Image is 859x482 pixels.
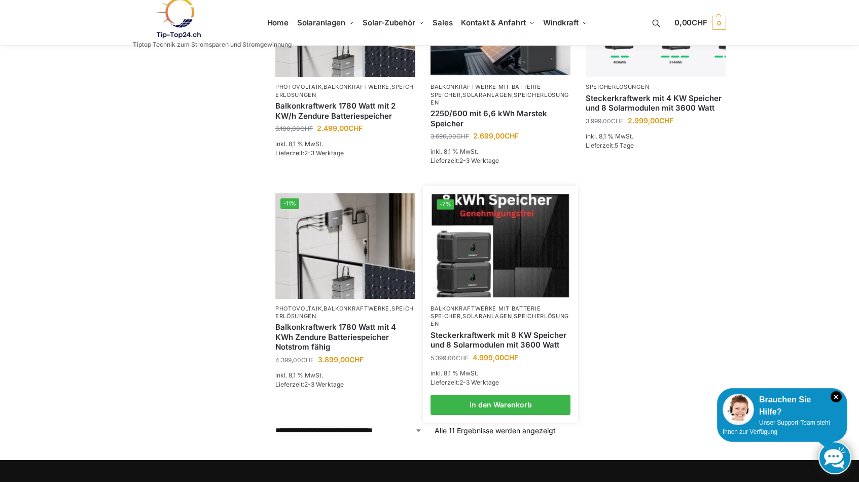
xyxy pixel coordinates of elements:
p: , , [431,305,570,328]
a: Balkonkraftwerk 1780 Watt mit 2 KW/h Zendure Batteriespeicher [275,101,415,121]
p: , , [431,83,570,107]
span: CHF [611,117,624,125]
bdi: 3.999,00 [586,117,624,125]
p: inkl. 8,1 % MwSt. [431,369,570,378]
span: Lieferzeit: [275,149,344,157]
a: Balkonkraftwerke [324,305,389,312]
a: -7%Steckerkraftwerk mit 8 KW Speicher und 8 Solarmodulen mit 3600 Watt [432,194,569,297]
a: Speicherlösungen [275,83,414,98]
span: Solaranlagen [297,18,345,27]
img: Steckerkraftwerk mit 8 KW Speicher und 8 Solarmodulen mit 3600 Watt [432,194,569,297]
a: Speicherlösungen [431,91,569,106]
span: Lieferzeit: [275,381,344,388]
p: inkl. 8,1 % MwSt. [586,132,726,141]
a: Balkonkraftwerke [324,83,389,90]
i: Schließen [831,391,842,402]
span: CHF [349,355,364,364]
span: CHF [456,132,469,140]
p: inkl. 8,1 % MwSt. [431,147,570,156]
a: Steckerkraftwerk mit 8 KW Speicher und 8 Solarmodulen mit 3600 Watt [431,330,570,350]
img: Customer service [723,394,754,425]
span: 2-3 Werktage [459,378,499,386]
span: CHF [504,353,518,362]
a: Speicherlösungen [431,313,569,327]
span: Kontakt & Anfahrt [461,18,525,27]
bdi: 3.690,00 [431,132,469,140]
select: Shop-Reihenfolge [275,425,422,436]
bdi: 2.499,00 [317,124,363,132]
div: Brauchen Sie Hilfe? [723,394,842,418]
span: Solar-Zubehör [363,18,415,27]
p: , , [275,305,415,321]
span: CHF [659,116,673,125]
p: inkl. 8,1 % MwSt. [275,371,415,380]
a: Speicherlösungen [275,305,414,320]
span: CHF [300,125,313,132]
bdi: 4.399,00 [275,356,314,364]
span: CHF [301,356,314,364]
bdi: 4.999,00 [473,353,518,362]
span: CHF [505,131,519,140]
span: 0,00 [674,18,707,27]
bdi: 2.999,00 [628,116,673,125]
a: Photovoltaik [275,305,321,312]
span: Sales [433,18,453,27]
span: CHF [692,18,707,27]
span: CHF [348,124,363,132]
span: 2-3 Werktage [304,381,344,388]
a: 2250/600 mit 6,6 kWh Marstek Speicher [431,109,570,128]
a: Solaranlagen [462,313,512,320]
span: Unser Support-Team steht Ihnen zur Verfügung [723,419,830,435]
span: 2-3 Werktage [304,149,344,157]
bdi: 3.899,00 [318,355,364,364]
a: Balkonkraftwerke mit Batterie Speicher [431,305,541,320]
bdi: 2.699,00 [473,131,519,140]
span: Windkraft [543,18,579,27]
span: Lieferzeit: [431,378,499,386]
p: Alle 11 Ergebnisse werden angezeigt [435,425,556,436]
a: Balkonkraftwerk 1780 Watt mit 4 KWh Zendure Batteriespeicher Notstrom fähig [275,322,415,352]
p: , , [275,83,415,99]
bdi: 5.399,00 [431,354,469,362]
span: Lieferzeit: [431,157,499,164]
span: 0 [712,16,726,30]
p: inkl. 8,1 % MwSt. [275,140,415,149]
a: 0,00CHF 0 [674,8,726,38]
span: 5 Tage [615,142,634,149]
bdi: 3.100,00 [275,125,313,132]
p: Tiptop Technik zum Stromsparen und Stromgewinnung [133,42,292,48]
a: Steckerkraftwerk mit 4 KW Speicher und 8 Solarmodulen mit 3600 Watt [586,93,726,113]
a: In den Warenkorb legen: „Steckerkraftwerk mit 8 KW Speicher und 8 Solarmodulen mit 3600 Watt“ [431,395,570,415]
span: Lieferzeit: [586,142,634,149]
span: CHF [456,354,469,362]
a: -11%Zendure-solar-flow-Batteriespeicher für Balkonkraftwerke [275,193,415,298]
a: Balkonkraftwerke mit Batterie Speicher [431,83,541,98]
a: Photovoltaik [275,83,321,90]
span: 2-3 Werktage [459,157,499,164]
a: Solaranlagen [462,91,512,98]
img: Zendure-solar-flow-Batteriespeicher für Balkonkraftwerke [275,193,415,298]
a: Speicherlösungen [586,83,649,90]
